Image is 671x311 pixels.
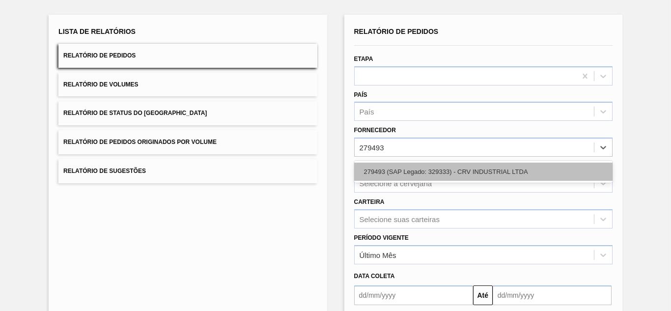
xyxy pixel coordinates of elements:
[63,139,217,145] span: Relatório de Pedidos Originados por Volume
[354,127,396,134] label: Fornecedor
[58,44,317,68] button: Relatório de Pedidos
[360,179,432,187] div: Selecione a cervejaria
[493,285,612,305] input: dd/mm/yyyy
[354,234,409,241] label: Período Vigente
[354,285,473,305] input: dd/mm/yyyy
[354,56,373,62] label: Etapa
[354,91,367,98] label: País
[63,52,136,59] span: Relatório de Pedidos
[360,251,396,259] div: Último Mês
[473,285,493,305] button: Até
[58,130,317,154] button: Relatório de Pedidos Originados por Volume
[58,101,317,125] button: Relatório de Status do [GEOGRAPHIC_DATA]
[360,108,374,116] div: País
[63,81,138,88] span: Relatório de Volumes
[63,168,146,174] span: Relatório de Sugestões
[58,159,317,183] button: Relatório de Sugestões
[58,28,136,35] span: Lista de Relatórios
[354,198,385,205] label: Carteira
[58,73,317,97] button: Relatório de Volumes
[354,163,613,181] div: 279493 (SAP Legado: 329333) - CRV INDUSTRIAL LTDA
[354,28,439,35] span: Relatório de Pedidos
[360,215,440,223] div: Selecione suas carteiras
[354,273,395,280] span: Data coleta
[63,110,207,116] span: Relatório de Status do [GEOGRAPHIC_DATA]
